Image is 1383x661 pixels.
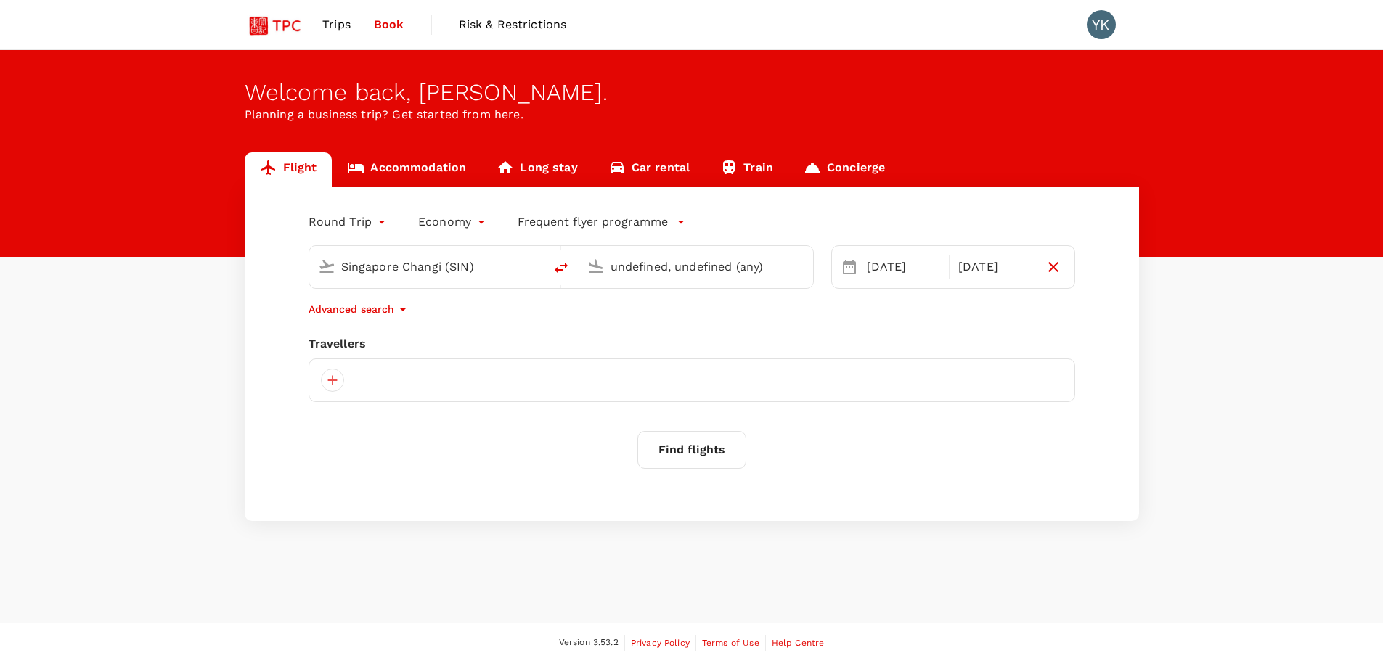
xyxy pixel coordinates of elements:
[459,16,567,33] span: Risk & Restrictions
[544,250,579,285] button: delete
[952,253,1038,282] div: [DATE]
[309,302,394,316] p: Advanced search
[374,16,404,33] span: Book
[559,636,619,650] span: Version 3.53.2
[245,152,333,187] a: Flight
[245,9,311,41] img: Tsao Pao Chee Group Pte Ltd
[332,152,481,187] a: Accommodation
[631,638,690,648] span: Privacy Policy
[611,255,783,278] input: Going to
[309,335,1075,353] div: Travellers
[702,638,759,648] span: Terms of Use
[772,635,825,651] a: Help Centre
[309,300,412,318] button: Advanced search
[1087,10,1116,39] div: YK
[637,431,746,469] button: Find flights
[861,253,947,282] div: [DATE]
[309,210,390,234] div: Round Trip
[631,635,690,651] a: Privacy Policy
[705,152,788,187] a: Train
[418,210,489,234] div: Economy
[803,265,806,268] button: Open
[518,213,685,231] button: Frequent flyer programme
[593,152,706,187] a: Car rental
[534,265,537,268] button: Open
[772,638,825,648] span: Help Centre
[702,635,759,651] a: Terms of Use
[481,152,592,187] a: Long stay
[322,16,351,33] span: Trips
[341,255,513,278] input: Depart from
[518,213,668,231] p: Frequent flyer programme
[788,152,900,187] a: Concierge
[245,79,1139,106] div: Welcome back , [PERSON_NAME] .
[245,106,1139,123] p: Planning a business trip? Get started from here.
